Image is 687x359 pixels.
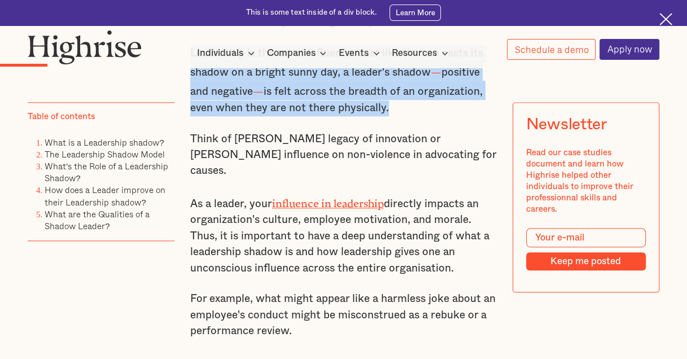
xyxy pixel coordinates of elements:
div: Newsletter [526,116,607,134]
strong: — [253,85,264,92]
div: This is some text inside of a div block. [246,8,377,18]
div: Individuals [197,46,258,60]
a: Schedule a demo [507,39,596,60]
a: Learn More [390,5,441,21]
strong: — [431,66,441,73]
div: Events [339,46,383,60]
p: Leadership is the art of influence. Just like the sun casts its shadow on a bright sunny day, a l... [190,46,497,116]
div: Individuals [197,46,243,60]
div: Read our case studies document and learn how Highrise helped other individuals to improve their p... [526,147,646,216]
p: For example, what might appear like a harmless joke about an employee's conduct might be misconst... [190,291,497,339]
input: Keep me posted [526,253,646,271]
a: influence in leadership [272,198,384,204]
div: Table of contents [28,112,95,123]
p: Think of [PERSON_NAME] legacy of innovation or [PERSON_NAME] influence on non-violence in advocat... [190,132,497,179]
img: Cross icon [659,13,672,26]
div: Events [339,46,369,60]
a: What's the Role of a Leadership Shadow? [45,160,168,185]
div: Resources [392,46,452,60]
form: Modal Form [526,228,646,270]
a: What are the Qualities of a Shadow Leader? [45,207,150,233]
a: What is a Leadership shadow? [45,135,164,149]
input: Your e-mail [526,228,646,247]
img: Highrise logo [28,30,142,64]
div: Companies [266,46,330,60]
p: As a leader, your directly impacts an organization's culture, employee motivation, and morale. Th... [190,194,497,277]
a: The Leadership Shadow Model [45,147,165,161]
a: Apply now [600,39,659,60]
div: Resources [392,46,437,60]
div: Companies [266,46,315,60]
a: How does a Leader improve on their Leadership shadow? [45,183,165,209]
